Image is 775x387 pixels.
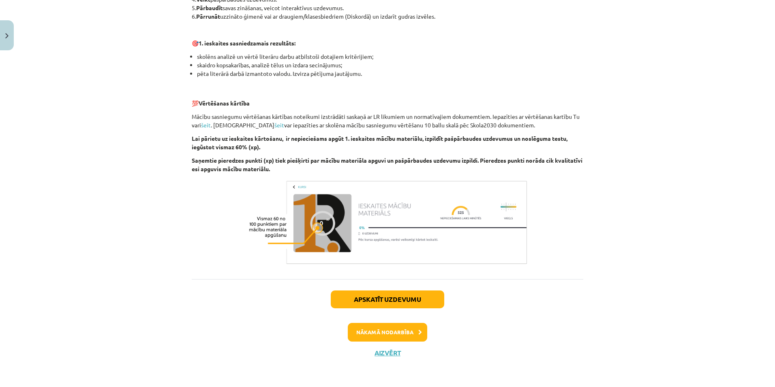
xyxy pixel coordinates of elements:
[197,52,583,61] li: skolēns analizē un vērtē literāru darbu atbilstoši dotajiem kritērijiem;
[196,13,220,20] b: Pārrunāt
[201,121,211,129] a: šeit
[199,39,295,47] strong: 1. ieskaites sasniedzamais rezultāts:
[192,157,582,172] b: Saņemtie pieredzes punkti (xp) tiek piešķirti par mācību materiāla apguvi un pašpārbaudes uzdevum...
[197,69,583,86] li: pēta literārā darbā izmantoto valodu. Izvirza pētījuma jautājumu.
[331,290,444,308] button: Apskatīt uzdevumu
[192,39,583,47] p: 🎯
[199,99,250,107] b: Vērtēšanas kārtība
[192,112,583,129] p: Mācību sasniegumu vērtēšanas kārtības noteikumi izstrādāti saskaņā ar LR likumiem un normatīvajie...
[192,135,567,150] b: Lai pārietu uz ieskaites kārtošanu, ir nepieciešams apgūt 1. ieskaites mācību materiālu, izpildīt...
[197,61,583,69] li: skaidro kopsakarības, analizē tēlus un izdara secinājumus;
[5,33,9,39] img: icon-close-lesson-0947bae3869378f0d4975bcd49f059093ad1ed9edebbc8119c70593378902aed.svg
[348,323,427,342] button: Nākamā nodarbība
[372,349,403,357] button: Aizvērt
[192,90,583,107] p: 💯
[274,121,284,129] a: šeit
[196,4,223,11] b: Pārbaudīt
